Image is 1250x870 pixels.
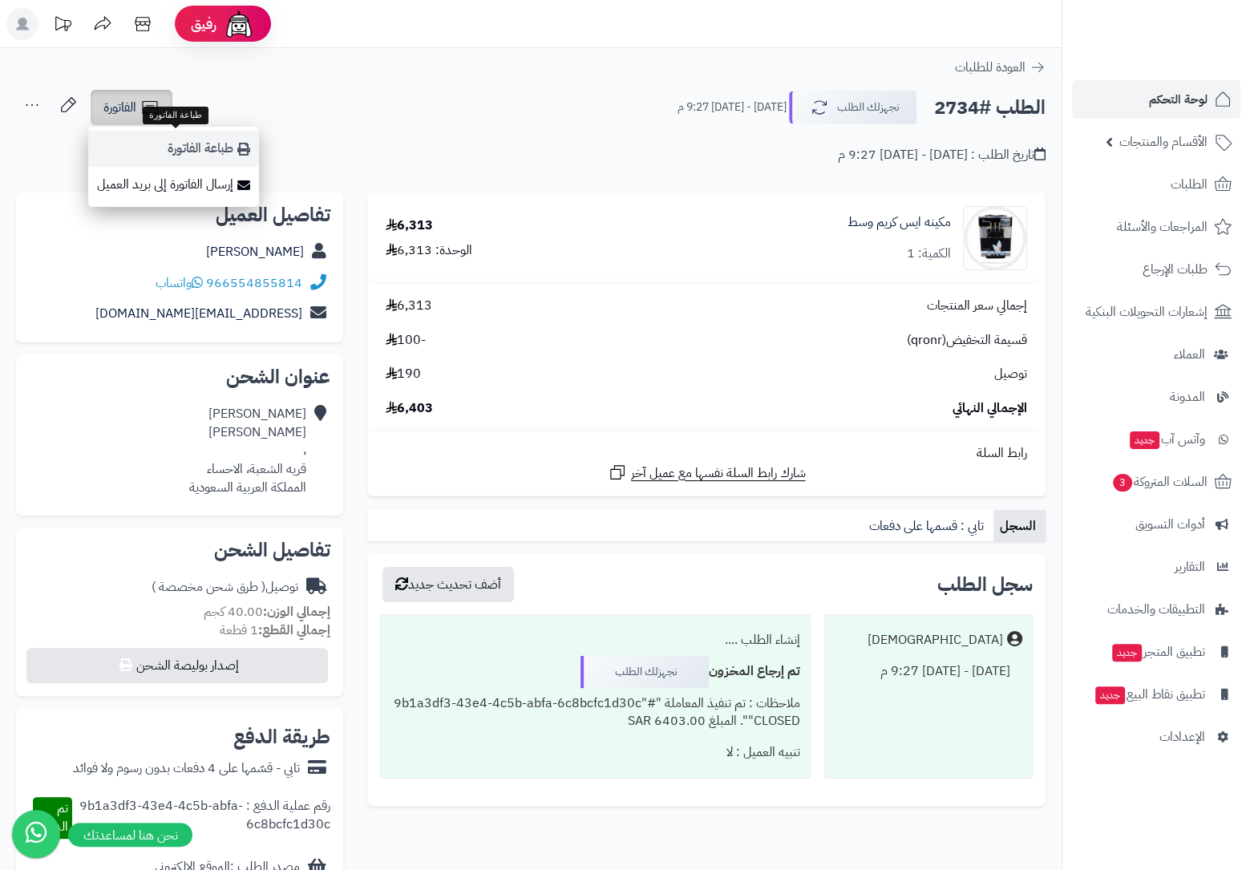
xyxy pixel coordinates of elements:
[927,297,1027,315] span: إجمالي سعر المنتجات
[1110,641,1205,663] span: تطبيق المتجر
[1072,420,1240,459] a: وآتس آبجديد
[1113,474,1132,492] span: 3
[1171,173,1208,196] span: الطلبات
[29,540,330,560] h2: تفاصيل الشحن
[390,625,800,656] div: إنشاء الطلب ....
[189,405,306,496] div: [PERSON_NAME] [PERSON_NAME] ، قريه الشعبة، الاحساء المملكة العربية السعودية
[386,365,421,383] span: 190
[1128,428,1205,451] span: وآتس آب
[1072,675,1240,714] a: تطبيق نقاط البيعجديد
[1072,633,1240,671] a: تطبيق المتجرجديد
[42,8,83,44] a: تحديثات المنصة
[631,464,806,483] span: شارك رابط السلة نفسها مع عميل آخر
[1170,386,1205,408] span: المدونة
[386,297,432,315] span: 6,313
[1072,590,1240,629] a: التطبيقات والخدمات
[1149,88,1208,111] span: لوحة التحكم
[1072,250,1240,289] a: طلبات الإرجاع
[907,245,951,263] div: الكمية: 1
[29,367,330,386] h2: عنوان الشحن
[91,90,172,125] a: الفاتورة
[1119,131,1208,153] span: الأقسام والمنتجات
[386,216,433,235] div: 6,313
[1143,258,1208,281] span: طلبات الإرجاع
[953,399,1027,418] span: الإجمالي النهائي
[191,14,216,34] span: رفيق
[29,205,330,225] h2: تفاصيل العميل
[72,797,330,839] div: رقم عملية الدفع : 9b1a3df3-43e4-4c5b-abfa-6c8bcfc1d30c
[907,331,1027,350] span: قسيمة التخفيض(qronr)
[73,759,300,778] div: تابي - قسّمها على 4 دفعات بدون رسوم ولا فوائد
[143,107,208,124] div: طباعة الفاتورة
[1095,686,1125,704] span: جديد
[220,621,330,640] small: 1 قطعة
[386,331,426,350] span: -100
[934,91,1046,124] h2: الطلب #2734
[206,273,302,293] a: 966554855814
[233,727,330,747] h2: طريقة الدفع
[1086,301,1208,323] span: إشعارات التحويلات البنكية
[374,444,1039,463] div: رابط السلة
[1072,165,1240,204] a: الطلبات
[1175,556,1205,578] span: التقارير
[263,602,330,621] strong: إجمالي الوزن:
[1072,718,1240,756] a: الإعدادات
[993,510,1046,542] a: السجل
[964,206,1026,270] img: 1664381836-ice%20medium-90x90.jpg
[156,273,203,293] a: واتساب
[390,688,800,738] div: ملاحظات : تم تنفيذ المعاملة "#9b1a3df3-43e4-4c5b-abfa-6c8bcfc1d30c" "CLOSED". المبلغ 6403.00 SAR
[95,304,302,323] a: [EMAIL_ADDRESS][DOMAIN_NAME]
[258,621,330,640] strong: إجمالي القطع:
[994,365,1027,383] span: توصيل
[1111,471,1208,493] span: السلات المتروكة
[937,575,1033,594] h3: سجل الطلب
[382,567,514,602] button: أضف تحديث جديد
[847,213,951,232] a: مكينه ايس كريم وسط
[390,737,800,768] div: تنبيه العميل : لا
[88,167,259,203] a: إرسال الفاتورة إلى بريد العميل
[789,91,917,124] button: نجهزلك الطلب
[835,656,1022,687] div: [DATE] - [DATE] 9:27 م
[206,242,304,261] a: [PERSON_NAME]
[955,58,1046,77] a: العودة للطلبات
[1094,683,1205,706] span: تطبيق نقاط البيع
[1072,335,1240,374] a: العملاء
[608,463,806,483] a: شارك رابط السلة نفسها مع عميل آخر
[223,8,255,40] img: ai-face.png
[868,631,1003,649] div: [DEMOGRAPHIC_DATA]
[1130,431,1159,449] span: جديد
[1174,343,1205,366] span: العملاء
[1135,513,1205,536] span: أدوات التسويق
[204,602,330,621] small: 40.00 كجم
[88,131,259,167] a: طباعة الفاتورة
[152,578,298,597] div: توصيل
[1072,505,1240,544] a: أدوات التسويق
[1159,726,1205,748] span: الإعدادات
[1107,598,1205,621] span: التطبيقات والخدمات
[1072,80,1240,119] a: لوحة التحكم
[581,656,709,688] div: نجهزلك الطلب
[709,662,800,681] b: تم إرجاع المخزون
[863,510,993,542] a: تابي : قسمها على دفعات
[1072,208,1240,246] a: المراجعات والأسئلة
[26,648,328,683] button: إصدار بوليصة الشحن
[1117,216,1208,238] span: المراجعات والأسئلة
[386,241,472,260] div: الوحدة: 6,313
[1072,548,1240,586] a: التقارير
[955,58,1025,77] span: العودة للطلبات
[838,146,1046,164] div: تاريخ الطلب : [DATE] - [DATE] 9:27 م
[678,99,787,115] small: [DATE] - [DATE] 9:27 م
[1112,644,1142,662] span: جديد
[1072,378,1240,416] a: المدونة
[152,577,265,597] span: ( طرق شحن مخصصة )
[103,98,136,117] span: الفاتورة
[386,399,433,418] span: 6,403
[1072,293,1240,331] a: إشعارات التحويلات البنكية
[1072,463,1240,501] a: السلات المتروكة3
